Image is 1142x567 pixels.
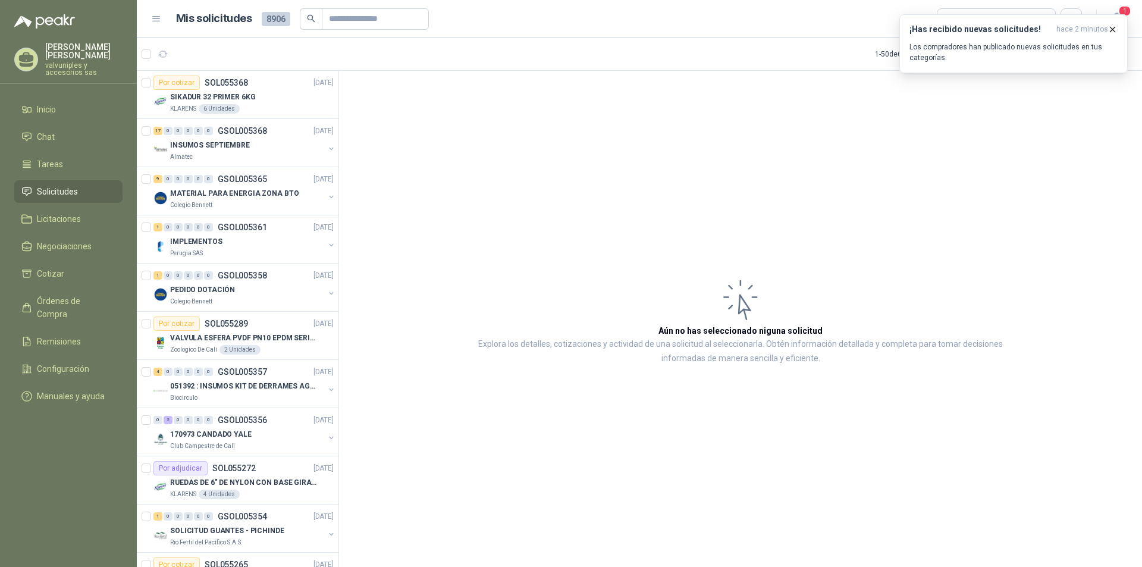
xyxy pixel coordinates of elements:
[170,333,318,344] p: VALVULA ESFERA PVDF PN10 EPDM SERIE EX D 25MM CEPEX64926TREME
[164,416,172,424] div: 2
[153,336,168,350] img: Company Logo
[218,271,267,280] p: GSOL005358
[153,239,168,253] img: Company Logo
[313,318,334,330] p: [DATE]
[153,271,162,280] div: 1
[153,76,200,90] div: Por cotizar
[153,461,208,475] div: Por adjudicar
[909,24,1052,35] h3: ¡Has recibido nuevas solicitudes!
[170,140,250,151] p: INSUMOS SEPTIEMBRE
[164,271,172,280] div: 0
[170,441,235,451] p: Club Campestre de Cali
[458,337,1023,366] p: Explora los detalles, cotizaciones y actividad de una solicitud al seleccionarla. Obtén informaci...
[37,267,64,280] span: Cotizar
[194,175,203,183] div: 0
[45,62,123,76] p: valvuniples y accesorios sas
[204,127,213,135] div: 0
[14,235,123,258] a: Negociaciones
[153,509,336,547] a: 1 0 0 0 0 0 GSOL005354[DATE] Company LogoSOLICITUD GUANTES - PICHINDERio Fertil del Pacífico S.A.S.
[174,175,183,183] div: 0
[1056,24,1108,35] span: hace 2 minutos
[153,365,336,403] a: 4 0 0 0 0 0 GSOL005357[DATE] Company Logo051392 : INSUMOS KIT DE DERRAMES AGOSTO 2025Biocirculo
[37,335,81,348] span: Remisiones
[184,368,193,376] div: 0
[153,143,168,157] img: Company Logo
[14,98,123,121] a: Inicio
[170,152,193,162] p: Almatec
[164,175,172,183] div: 0
[170,297,212,306] p: Colegio Bennett
[174,416,183,424] div: 0
[307,14,315,23] span: search
[218,175,267,183] p: GSOL005365
[199,490,240,499] div: 4 Unidades
[164,368,172,376] div: 0
[153,172,336,210] a: 9 0 0 0 0 0 GSOL005365[DATE] Company LogoMATERIAL PARA ENERGIA ZONA BTOColegio Bennett
[153,191,168,205] img: Company Logo
[37,185,78,198] span: Solicitudes
[153,317,200,331] div: Por cotizar
[204,223,213,231] div: 0
[153,124,336,162] a: 17 0 0 0 0 0 GSOL005368[DATE] Company LogoINSUMOS SEPTIEMBREAlmatec
[212,464,256,472] p: SOL055272
[170,236,222,248] p: IMPLEMENTOS
[218,512,267,521] p: GSOL005354
[176,10,252,27] h1: Mis solicitudes
[205,79,248,87] p: SOL055368
[153,220,336,258] a: 1 0 0 0 0 0 GSOL005361[DATE] Company LogoIMPLEMENTOSPerugia SAS
[945,12,970,26] div: Todas
[164,223,172,231] div: 0
[153,480,168,494] img: Company Logo
[170,490,196,499] p: KLARENS
[658,324,823,337] h3: Aún no has seleccionado niguna solicitud
[204,175,213,183] div: 0
[170,538,243,547] p: Rio Fertil del Pacífico S.A.S.
[153,512,162,521] div: 1
[174,223,183,231] div: 0
[164,512,172,521] div: 0
[153,413,336,451] a: 0 2 0 0 0 0 GSOL005356[DATE] Company Logo170973 CANDADO YALEClub Campestre de Cali
[199,104,240,114] div: 6 Unidades
[262,12,290,26] span: 8906
[170,104,196,114] p: KLARENS
[313,126,334,137] p: [DATE]
[170,429,252,440] p: 170973 CANDADO YALE
[184,512,193,521] div: 0
[170,381,318,392] p: 051392 : INSUMOS KIT DE DERRAMES AGOSTO 2025
[899,14,1128,73] button: ¡Has recibido nuevas solicitudes!hace 2 minutos Los compradores han publicado nuevas solicitudes ...
[218,127,267,135] p: GSOL005368
[14,126,123,148] a: Chat
[170,345,217,355] p: Zoologico De Cali
[1118,5,1131,17] span: 1
[1106,8,1128,30] button: 1
[875,45,952,64] div: 1 - 50 de 6237
[153,432,168,446] img: Company Logo
[194,223,203,231] div: 0
[313,77,334,89] p: [DATE]
[170,284,235,296] p: PEDIDO DOTACIÓN
[170,92,255,103] p: SIKADUR 32 PRIMER 6KG
[174,127,183,135] div: 0
[170,393,197,403] p: Biocirculo
[153,384,168,398] img: Company Logo
[45,43,123,59] p: [PERSON_NAME] [PERSON_NAME]
[14,14,75,29] img: Logo peakr
[909,42,1118,63] p: Los compradores han publicado nuevas solicitudes en tus categorías.
[14,153,123,176] a: Tareas
[184,175,193,183] div: 0
[14,262,123,285] a: Cotizar
[14,290,123,325] a: Órdenes de Compra
[218,223,267,231] p: GSOL005361
[174,512,183,521] div: 0
[14,330,123,353] a: Remisiones
[313,463,334,474] p: [DATE]
[37,158,63,171] span: Tareas
[153,368,162,376] div: 4
[204,416,213,424] div: 0
[184,271,193,280] div: 0
[313,270,334,281] p: [DATE]
[153,268,336,306] a: 1 0 0 0 0 0 GSOL005358[DATE] Company LogoPEDIDO DOTACIÓNColegio Bennett
[153,287,168,302] img: Company Logo
[313,174,334,185] p: [DATE]
[204,368,213,376] div: 0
